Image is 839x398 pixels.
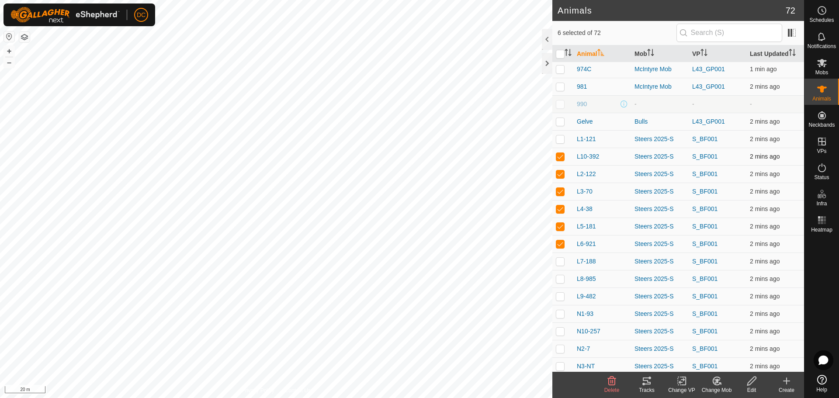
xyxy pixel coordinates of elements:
span: 13 Aug 2025, 9:04 am [750,293,780,300]
a: S_BF001 [692,328,718,335]
a: S_BF001 [692,240,718,247]
span: 13 Aug 2025, 9:04 am [750,205,780,212]
span: Status [814,175,829,180]
th: VP [689,45,746,62]
button: Reset Map [4,31,14,42]
a: L43_GP001 [692,83,725,90]
span: Delete [604,387,620,393]
span: N10-257 [577,327,600,336]
a: L43_GP001 [692,66,725,73]
span: DC [137,10,146,20]
p-sorticon: Activate to sort [597,50,604,57]
span: 13 Aug 2025, 9:04 am [750,310,780,317]
div: Change Mob [699,386,734,394]
p-sorticon: Activate to sort [565,50,572,57]
a: S_BF001 [692,153,718,160]
span: Neckbands [808,122,835,128]
div: Steers 2025-S [634,292,685,301]
span: 13 Aug 2025, 9:04 am [750,170,780,177]
span: 13 Aug 2025, 9:04 am [750,223,780,230]
span: 13 Aug 2025, 9:04 am [750,328,780,335]
span: L4-38 [577,204,593,214]
span: Help [816,387,827,392]
button: Map Layers [19,32,30,42]
span: Heatmap [811,227,832,232]
span: 13 Aug 2025, 9:04 am [750,83,780,90]
span: 13 Aug 2025, 9:05 am [750,66,777,73]
span: 13 Aug 2025, 9:04 am [750,188,780,195]
span: L3-70 [577,187,593,196]
div: - [634,100,685,109]
span: L9-482 [577,292,596,301]
button: + [4,46,14,56]
span: 13 Aug 2025, 9:05 am [750,345,780,352]
div: Steers 2025-S [634,309,685,318]
app-display-virtual-paddock-transition: - [692,100,694,107]
a: L43_GP001 [692,118,725,125]
div: Bulls [634,117,685,126]
a: S_BF001 [692,188,718,195]
span: Notifications [808,44,836,49]
span: 13 Aug 2025, 9:04 am [750,135,780,142]
span: 6 selected of 72 [558,28,676,38]
div: McIntyre Mob [634,82,685,91]
p-sorticon: Activate to sort [647,50,654,57]
div: McIntyre Mob [634,65,685,74]
span: 13 Aug 2025, 9:04 am [750,275,780,282]
div: Tracks [629,386,664,394]
div: Steers 2025-S [634,170,685,179]
span: N2-7 [577,344,590,353]
a: S_BF001 [692,205,718,212]
a: S_BF001 [692,363,718,370]
a: S_BF001 [692,135,718,142]
a: S_BF001 [692,258,718,265]
div: Steers 2025-S [634,257,685,266]
span: 13 Aug 2025, 9:04 am [750,363,780,370]
a: Help [804,371,839,396]
span: N1-93 [577,309,593,318]
span: VPs [817,149,826,154]
div: Steers 2025-S [634,362,685,371]
div: Steers 2025-S [634,152,685,161]
button: – [4,57,14,68]
a: S_BF001 [692,170,718,177]
th: Last Updated [746,45,804,62]
div: Steers 2025-S [634,135,685,144]
span: L8-985 [577,274,596,284]
a: S_BF001 [692,293,718,300]
span: - [750,100,752,107]
span: 974C [577,65,591,74]
a: S_BF001 [692,345,718,352]
p-sorticon: Activate to sort [700,50,707,57]
div: Steers 2025-S [634,204,685,214]
div: Steers 2025-S [634,327,685,336]
span: 13 Aug 2025, 9:04 am [750,153,780,160]
span: L6-921 [577,239,596,249]
span: Animals [812,96,831,101]
span: Mobs [815,70,828,75]
span: 990 [577,100,587,109]
a: S_BF001 [692,310,718,317]
div: Steers 2025-S [634,274,685,284]
span: 13 Aug 2025, 9:04 am [750,118,780,125]
a: S_BF001 [692,275,718,282]
span: 13 Aug 2025, 9:04 am [750,258,780,265]
span: L10-392 [577,152,599,161]
span: Infra [816,201,827,206]
a: Privacy Policy [242,387,274,395]
div: Steers 2025-S [634,344,685,353]
div: Edit [734,386,769,394]
span: L1-121 [577,135,596,144]
div: Steers 2025-S [634,239,685,249]
span: Gelve [577,117,593,126]
span: L5-181 [577,222,596,231]
span: Schedules [809,17,834,23]
input: Search (S) [676,24,782,42]
a: Contact Us [285,387,311,395]
a: S_BF001 [692,223,718,230]
span: N3-NT [577,362,595,371]
span: 981 [577,82,587,91]
span: L2-122 [577,170,596,179]
div: Change VP [664,386,699,394]
span: 72 [786,4,795,17]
